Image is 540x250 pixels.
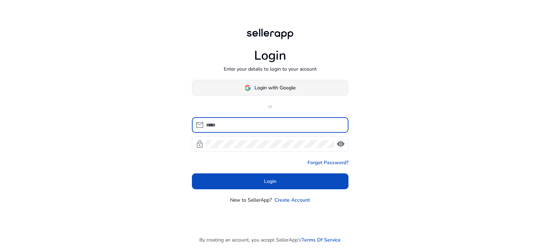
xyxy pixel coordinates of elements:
[192,103,348,110] p: or
[192,173,348,189] button: Login
[224,65,317,73] p: Enter your details to login to your account
[301,236,341,244] a: Terms Of Service
[230,196,272,204] p: New to SellerApp?
[336,140,345,148] span: visibility
[254,48,286,63] h1: Login
[245,85,251,91] img: google-logo.svg
[192,80,348,96] button: Login with Google
[307,159,348,166] a: Forgot Password?
[254,84,295,91] span: Login with Google
[195,121,204,129] span: mail
[195,140,204,148] span: lock
[275,196,310,204] a: Create Account
[264,178,276,185] span: Login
